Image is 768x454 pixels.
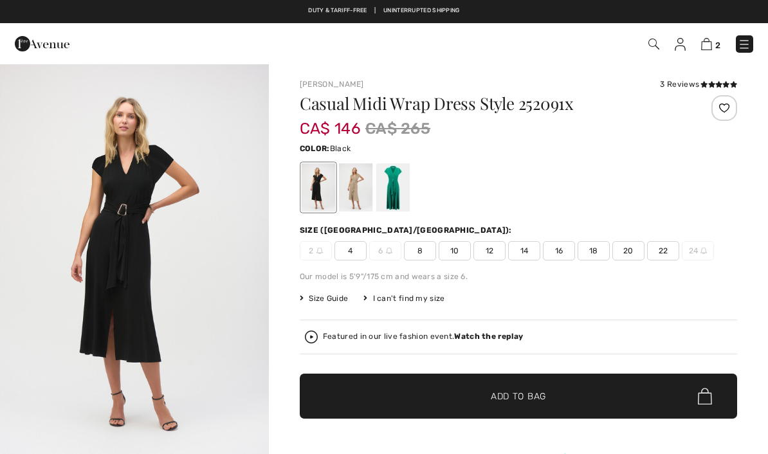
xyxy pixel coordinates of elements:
[508,241,540,260] span: 14
[316,248,323,254] img: ring-m.svg
[300,80,364,89] a: [PERSON_NAME]
[648,39,659,50] img: Search
[675,38,686,51] img: My Info
[738,38,751,51] img: Menu
[682,241,714,260] span: 24
[302,163,335,212] div: Black
[300,107,360,138] span: CA$ 146
[363,293,444,304] div: I can't find my size
[543,241,575,260] span: 16
[369,241,401,260] span: 6
[660,78,737,90] div: 3 Reviews
[15,31,69,57] img: 1ère Avenue
[300,241,332,260] span: 2
[376,163,410,212] div: Garden green
[647,241,679,260] span: 22
[491,390,546,403] span: Add to Bag
[334,241,367,260] span: 4
[305,331,318,343] img: Watch the replay
[701,38,712,50] img: Shopping Bag
[386,248,392,254] img: ring-m.svg
[300,374,737,419] button: Add to Bag
[365,117,430,140] span: CA$ 265
[300,95,664,112] h1: Casual Midi Wrap Dress Style 252091x
[323,332,523,341] div: Featured in our live fashion event.
[300,224,515,236] div: Size ([GEOGRAPHIC_DATA]/[GEOGRAPHIC_DATA]):
[330,144,351,153] span: Black
[300,271,737,282] div: Our model is 5'9"/175 cm and wears a size 6.
[701,36,720,51] a: 2
[300,144,330,153] span: Color:
[439,241,471,260] span: 10
[700,248,707,254] img: ring-m.svg
[15,37,69,49] a: 1ère Avenue
[698,388,712,404] img: Bag.svg
[404,241,436,260] span: 8
[612,241,645,260] span: 20
[454,332,523,341] strong: Watch the replay
[300,293,348,304] span: Size Guide
[339,163,372,212] div: Parchment
[578,241,610,260] span: 18
[473,241,506,260] span: 12
[715,41,720,50] span: 2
